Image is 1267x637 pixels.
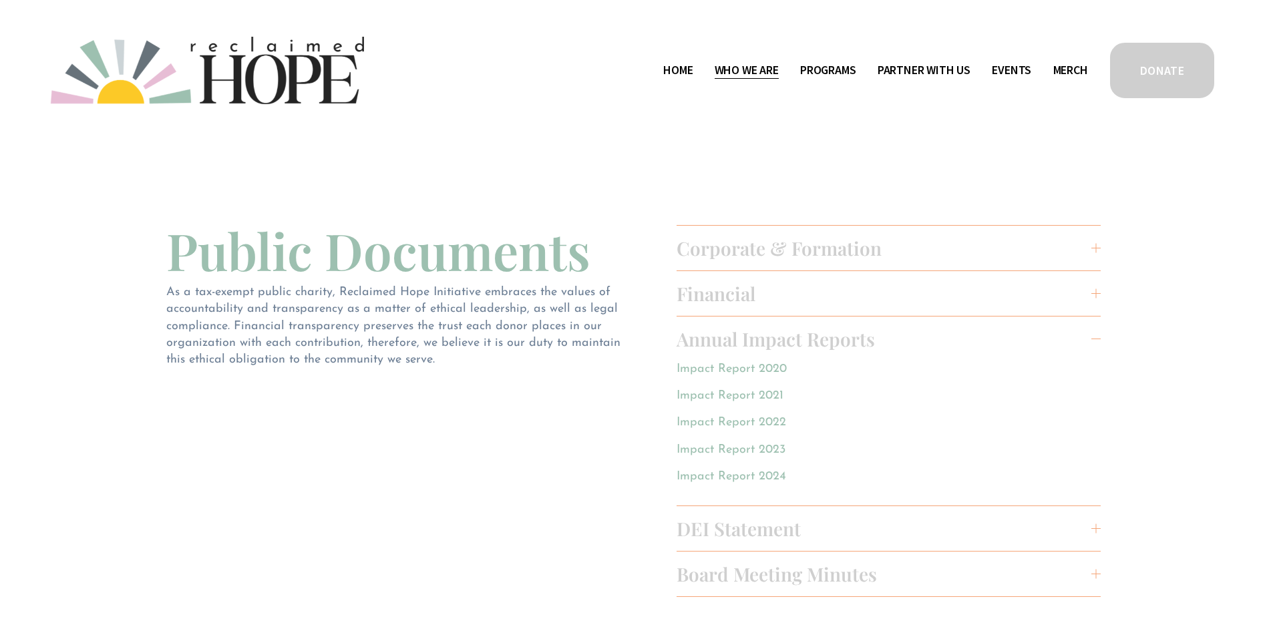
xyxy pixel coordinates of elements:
[677,506,1101,551] button: DEI Statement
[677,363,787,375] a: Impact Report 2020
[677,316,1101,361] button: Annual Impact Reports
[677,226,1101,270] button: Corporate & Formation
[166,216,590,284] span: Public Documents
[677,281,1092,306] span: Financial
[677,361,1101,505] div: Annual Impact Reports
[878,59,970,81] a: folder dropdown
[1053,59,1088,81] a: Merch
[715,59,779,81] a: folder dropdown
[992,59,1031,81] a: Events
[677,552,1101,596] button: Board Meeting Minutes
[677,236,1092,260] span: Corporate & Formation
[800,61,856,80] span: Programs
[677,471,786,483] a: Impact Report 2024
[677,327,1092,351] span: Annual Impact Reports
[677,417,786,429] a: Impact Report 2022
[677,562,1092,586] span: Board Meeting Minutes
[800,59,856,81] a: folder dropdown
[663,59,693,81] a: Home
[715,61,779,80] span: Who We Are
[1108,41,1216,100] a: DONATE
[677,390,783,402] a: Impact Report 2021
[51,37,364,104] img: Reclaimed Hope Initiative
[677,444,785,456] a: Impact Report 2023
[677,516,1092,541] span: DEI Statement
[878,61,970,80] span: Partner With Us
[677,271,1101,316] button: Financial
[166,286,624,366] span: As a tax-exempt public charity, Reclaimed Hope Initiative embraces the values of accountability a...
